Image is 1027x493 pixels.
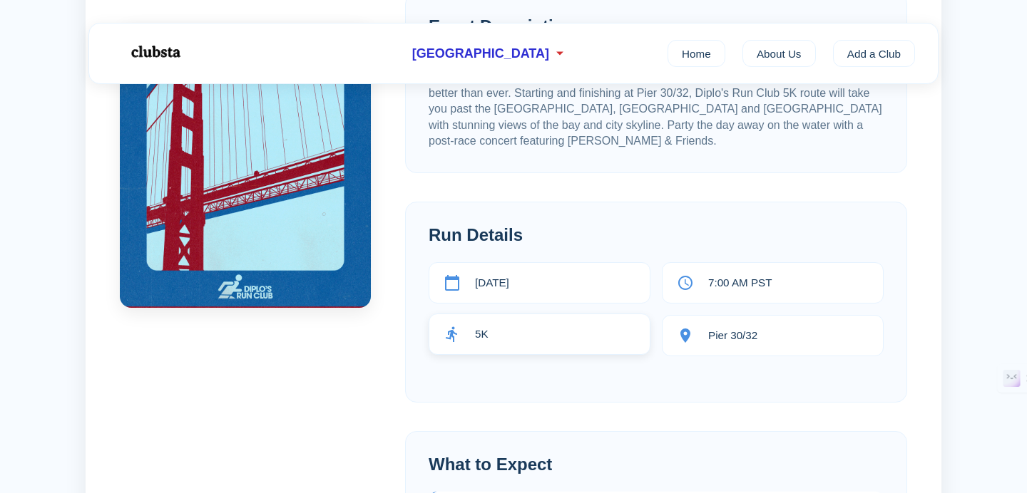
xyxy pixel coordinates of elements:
span: 5K [475,328,489,340]
span: [DATE] [475,276,509,289]
a: About Us [742,40,816,67]
span: [GEOGRAPHIC_DATA] [412,46,549,61]
span: 7:00 AM PST [708,276,772,289]
span: Pier 30/32 [708,329,757,341]
img: Logo [112,34,198,70]
p: Diplo's Run Club is returning to the Bay Area for round two! After a successful first year with m... [429,53,884,149]
img: Diplo's Run Club San Francisco [120,23,371,308]
a: Home [668,40,725,67]
h2: Run Details [429,225,884,245]
a: Add a Club [833,40,916,67]
h2: What to Expect [429,455,884,474]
